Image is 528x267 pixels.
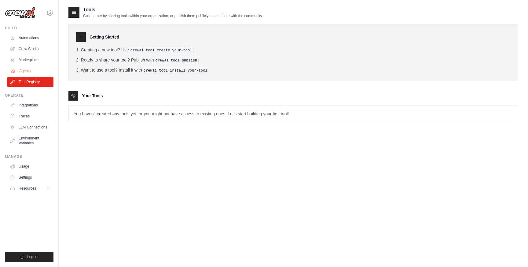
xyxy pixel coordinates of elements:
pre: crewai tool publish [154,58,199,63]
p: Collaborate by sharing tools within your organization, or publish them publicly to contribute wit... [83,13,263,18]
a: Marketplace [7,55,53,65]
span: Resources [19,186,36,191]
a: Traces [7,111,53,121]
button: Resources [7,184,53,193]
span: Logout [27,254,38,259]
a: LLM Connections [7,122,53,132]
h2: Tools [83,6,263,13]
pre: crewai tool install your-tool [142,68,209,73]
a: Settings [7,172,53,182]
li: Want to use a tool? Install it with [76,67,511,73]
button: Logout [5,252,53,262]
p: You haven't created any tools yet, or you might not have access to existing ones. Let's start bui... [69,106,518,122]
img: Logo [5,7,35,19]
a: Tool Registry [7,77,53,87]
h3: Your Tools [82,93,103,99]
div: Build [5,26,53,31]
h3: Getting Started [90,34,119,40]
pre: crewai tool create your-tool [129,48,194,53]
li: Ready to share your tool? Publish with [76,57,511,63]
div: Operate [5,93,53,98]
a: Integrations [7,100,53,110]
div: Manage [5,154,53,159]
a: Crew Studio [7,44,53,54]
a: Environment Variables [7,133,53,148]
a: Automations [7,33,53,43]
li: Creating a new tool? Use [76,47,511,53]
a: Agents [8,66,54,76]
a: Usage [7,161,53,171]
